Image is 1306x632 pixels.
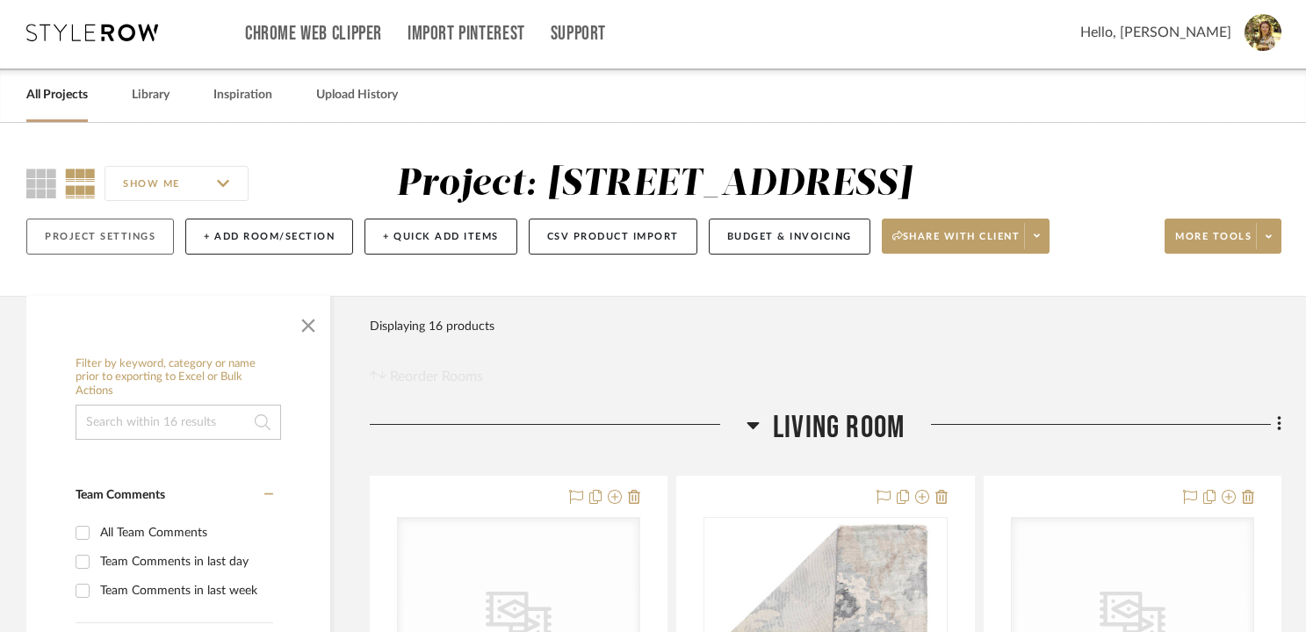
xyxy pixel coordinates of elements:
[132,83,170,107] a: Library
[529,219,697,255] button: CSV Product Import
[100,577,269,605] div: Team Comments in last week
[213,83,272,107] a: Inspiration
[26,219,174,255] button: Project Settings
[390,366,483,387] span: Reorder Rooms
[76,405,281,440] input: Search within 16 results
[408,26,525,41] a: Import Pinterest
[364,219,517,255] button: + Quick Add Items
[882,219,1050,254] button: Share with client
[26,83,88,107] a: All Projects
[370,366,483,387] button: Reorder Rooms
[396,166,912,203] div: Project: [STREET_ADDRESS]
[551,26,606,41] a: Support
[892,230,1021,256] span: Share with client
[1175,230,1252,256] span: More tools
[1245,14,1281,51] img: avatar
[291,305,326,340] button: Close
[1165,219,1281,254] button: More tools
[185,219,353,255] button: + Add Room/Section
[316,83,398,107] a: Upload History
[1080,22,1231,43] span: Hello, [PERSON_NAME]
[100,519,269,547] div: All Team Comments
[100,548,269,576] div: Team Comments in last day
[370,309,494,344] div: Displaying 16 products
[709,219,870,255] button: Budget & Invoicing
[773,409,905,447] span: Living Room
[76,489,165,501] span: Team Comments
[76,357,281,399] h6: Filter by keyword, category or name prior to exporting to Excel or Bulk Actions
[245,26,382,41] a: Chrome Web Clipper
